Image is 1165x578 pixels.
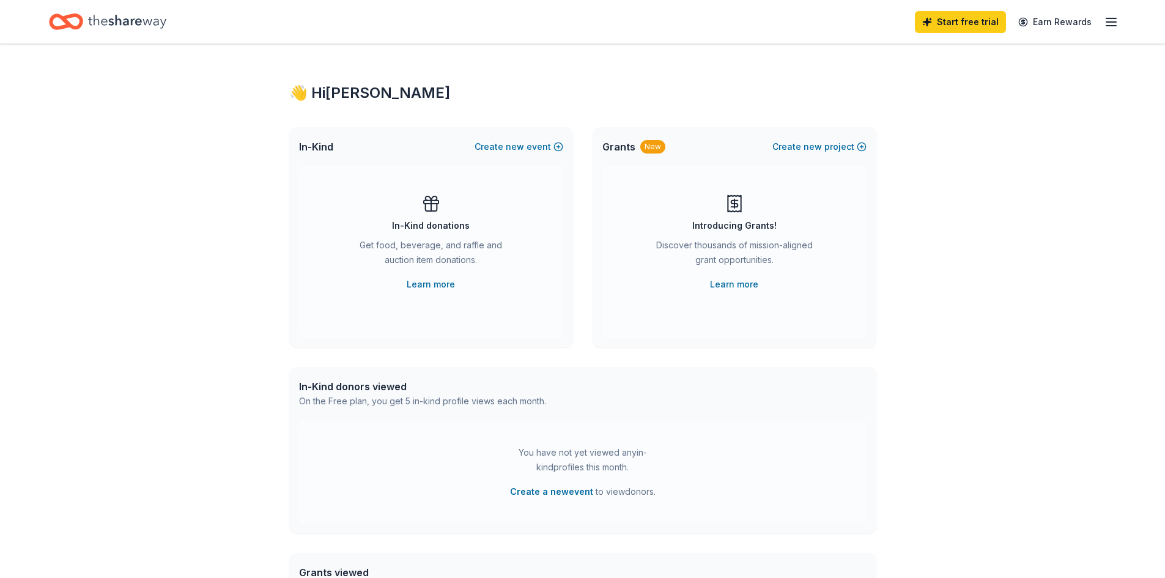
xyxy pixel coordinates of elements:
div: You have not yet viewed any in-kind profiles this month. [506,445,659,475]
a: Earn Rewards [1011,11,1099,33]
div: New [640,140,665,154]
div: Get food, beverage, and raffle and auction item donations. [348,238,514,272]
span: In-Kind [299,139,333,154]
span: to view donors . [510,484,656,499]
div: In-Kind donations [392,218,470,233]
button: Create a newevent [510,484,593,499]
a: Learn more [407,277,455,292]
span: new [804,139,822,154]
span: Grants [602,139,635,154]
div: Introducing Grants! [692,218,777,233]
a: Learn more [710,277,758,292]
button: Createnewproject [772,139,867,154]
div: On the Free plan, you get 5 in-kind profile views each month. [299,394,546,409]
div: 👋 Hi [PERSON_NAME] [289,83,876,103]
a: Home [49,7,166,36]
div: In-Kind donors viewed [299,379,546,394]
span: new [506,139,524,154]
a: Start free trial [915,11,1006,33]
div: Discover thousands of mission-aligned grant opportunities. [651,238,818,272]
button: Createnewevent [475,139,563,154]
